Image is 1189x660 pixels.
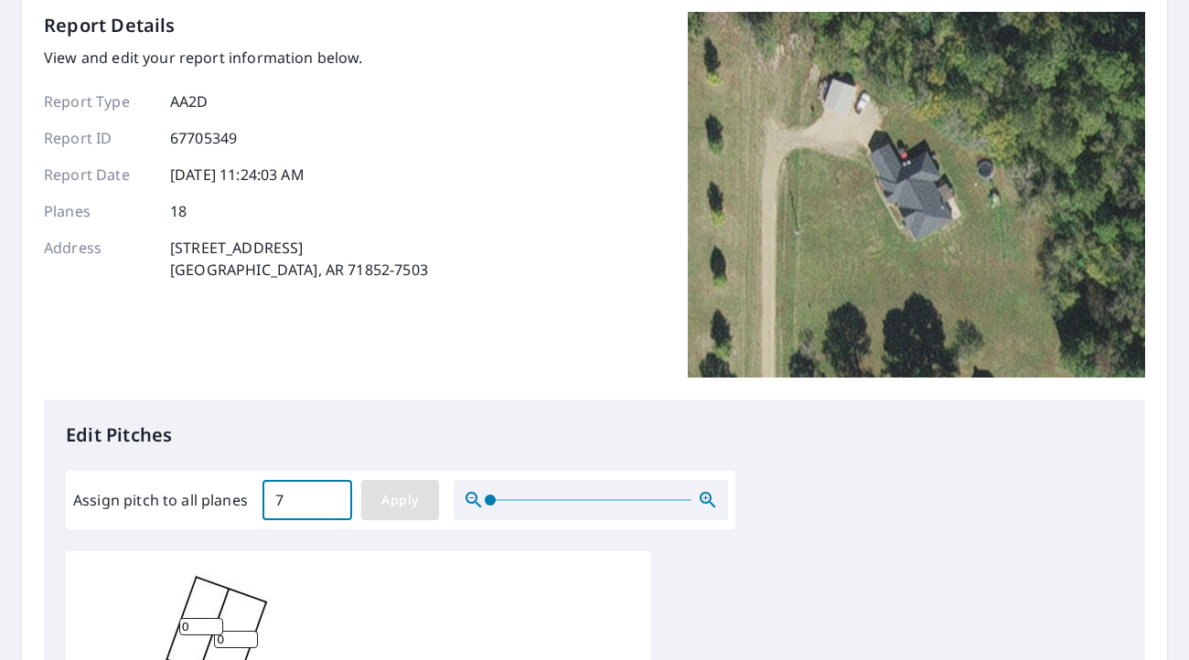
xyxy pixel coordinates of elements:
[170,164,305,186] p: [DATE] 11:24:03 AM
[44,164,154,186] p: Report Date
[262,474,352,526] input: 00.0
[170,90,209,112] p: AA2D
[170,200,187,222] p: 18
[44,200,154,222] p: Planes
[44,237,154,281] p: Address
[376,489,424,512] span: Apply
[44,47,428,69] p: View and edit your report information below.
[361,480,439,520] button: Apply
[44,12,176,39] p: Report Details
[44,127,154,149] p: Report ID
[73,489,248,511] label: Assign pitch to all planes
[66,421,1123,449] p: Edit Pitches
[44,90,154,112] p: Report Type
[170,237,428,281] p: [STREET_ADDRESS] [GEOGRAPHIC_DATA], AR 71852-7503
[170,127,237,149] p: 67705349
[688,12,1145,378] img: Top image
